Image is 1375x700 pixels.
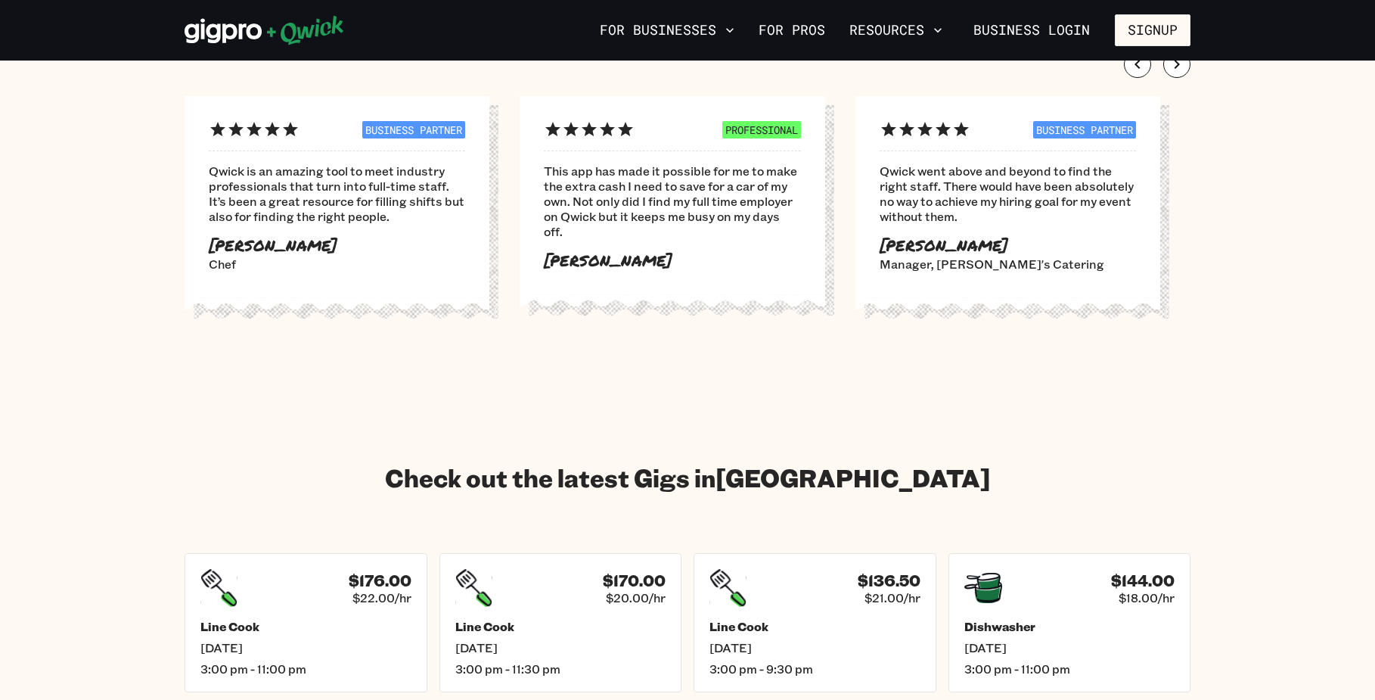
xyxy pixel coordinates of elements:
h2: Check out the latest Gigs in [GEOGRAPHIC_DATA] [185,462,1190,493]
span: Chef [209,256,236,272]
h4: $176.00 [349,571,411,590]
a: Business Login [961,14,1103,46]
p: [PERSON_NAME] [880,236,1136,255]
span: This app has made it possible for me to make the extra cash I need to save for a car of my own. N... [544,163,800,239]
button: For Businesses [594,17,740,43]
h5: Line Cook [200,619,411,634]
span: $22.00/hr [352,590,411,605]
span: 3:00 pm - 11:00 pm [964,661,1175,677]
span: Manager, [PERSON_NAME]'s Catering [880,256,1104,272]
span: $18.00/hr [1119,590,1175,605]
span: [DATE] [455,640,666,655]
a: For Pros [753,17,831,43]
span: BUSINESS PARTNER [362,121,465,138]
h4: $170.00 [603,571,666,590]
span: Qwick went above and beyond to find the right staff. There would have been absolutely no way to a... [880,163,1136,224]
span: 3:00 pm - 11:30 pm [455,661,666,677]
span: PROFESSIONAL [722,121,801,138]
a: $170.00$20.00/hrLine Cook[DATE]3:00 pm - 11:30 pm [439,553,682,692]
button: Signup [1115,14,1190,46]
a: $136.50$21.00/hrLine Cook[DATE]3:00 pm - 9:30 pm [694,553,936,692]
span: [DATE] [964,640,1175,655]
p: [PERSON_NAME] [209,236,465,255]
span: 3:00 pm - 11:00 pm [200,661,411,677]
h4: $136.50 [858,571,920,590]
span: BUSINESS PARTNER [1033,121,1136,138]
h5: Line Cook [455,619,666,634]
span: 3:00 pm - 9:30 pm [709,661,920,677]
h4: $144.00 [1111,571,1175,590]
a: $176.00$22.00/hrLine Cook[DATE]3:00 pm - 11:00 pm [185,553,427,692]
span: [DATE] [200,640,411,655]
a: $144.00$18.00/hrDishwasher[DATE]3:00 pm - 11:00 pm [948,553,1191,692]
button: Resources [843,17,948,43]
span: [DATE] [709,640,920,655]
h5: Dishwasher [964,619,1175,634]
span: $20.00/hr [606,590,666,605]
span: Qwick is an amazing tool to meet industry professionals that turn into full-time staff. It’s been... [209,163,465,224]
h5: Line Cook [709,619,920,634]
p: [PERSON_NAME] [544,251,800,270]
span: $21.00/hr [864,590,920,605]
